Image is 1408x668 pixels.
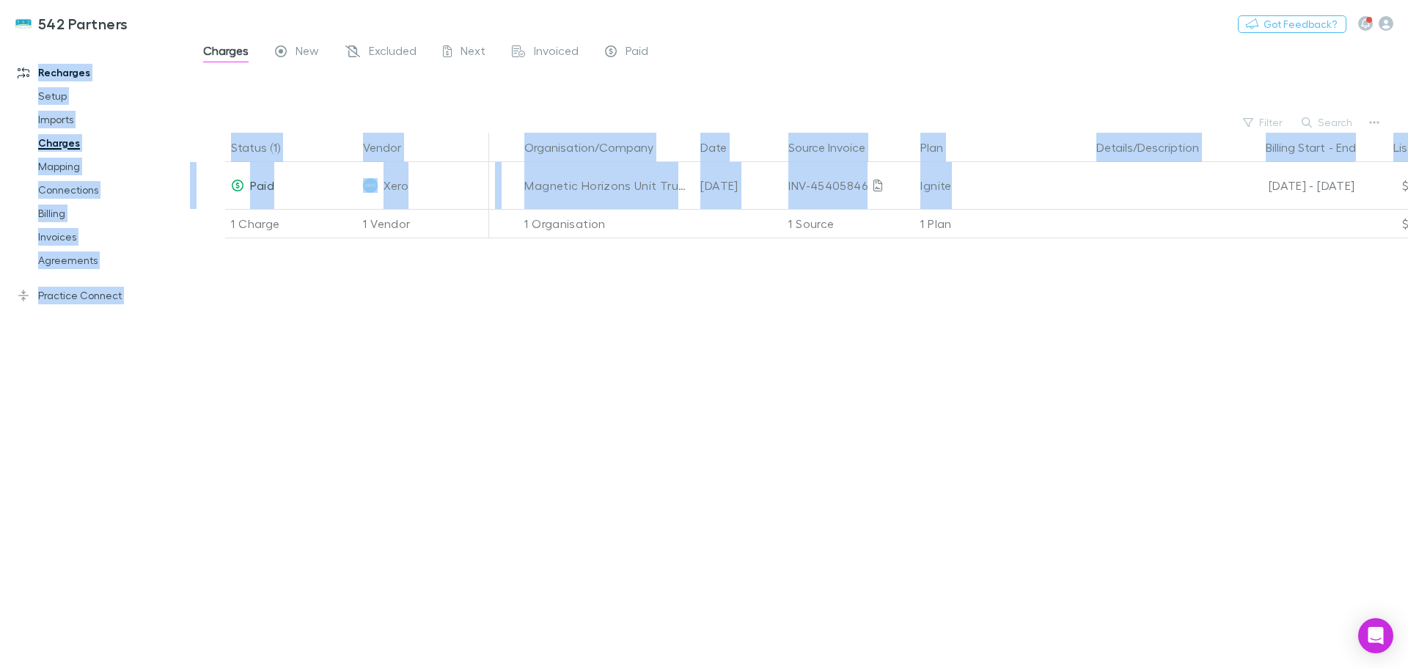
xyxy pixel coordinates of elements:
[788,133,883,162] button: Source Invoice
[1228,133,1371,162] div: -
[23,178,198,202] a: Connections
[23,108,198,131] a: Imports
[694,162,782,209] div: [DATE]
[700,133,744,162] button: Date
[23,202,198,225] a: Billing
[1238,15,1346,33] button: Got Feedback?
[3,61,198,84] a: Recharges
[363,133,419,162] button: Vendor
[23,155,198,178] a: Mapping
[1236,114,1291,131] button: Filter
[38,15,128,32] h3: 542 Partners
[518,209,694,238] div: 1 Organisation
[1228,162,1354,209] div: [DATE] - [DATE]
[23,249,198,272] a: Agreements
[920,162,1085,209] div: Ignite
[384,162,408,209] span: Xero
[782,209,914,238] div: 1 Source
[23,84,198,108] a: Setup
[461,43,485,62] span: Next
[524,162,689,209] div: Magnetic Horizons Unit Trust
[914,209,1090,238] div: 1 Plan
[788,162,909,209] div: INV-45405846
[6,6,137,41] a: 542 Partners
[369,43,417,62] span: Excluded
[203,43,249,62] span: Charges
[231,133,298,162] button: Status (1)
[534,43,579,62] span: Invoiced
[250,178,274,192] span: Paid
[1358,618,1393,653] div: Open Intercom Messenger
[3,284,198,307] a: Practice Connect
[1294,114,1361,131] button: Search
[1336,133,1356,162] button: End
[626,43,648,62] span: Paid
[23,225,198,249] a: Invoices
[296,43,319,62] span: New
[1266,133,1325,162] button: Billing Start
[363,178,378,193] img: Xero's Logo
[15,15,32,32] img: 542 Partners's Logo
[1096,133,1217,162] button: Details/Description
[23,131,198,155] a: Charges
[920,133,961,162] button: Plan
[225,209,357,238] div: 1 Charge
[524,133,671,162] button: Organisation/Company
[357,209,489,238] div: 1 Vendor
